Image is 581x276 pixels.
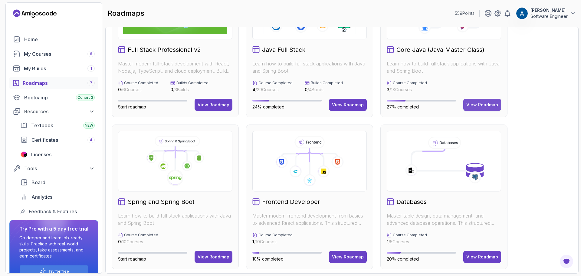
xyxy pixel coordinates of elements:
a: roadmaps [9,77,98,89]
button: Open Feedback Button [559,254,574,269]
a: board [17,176,98,188]
p: [PERSON_NAME] [530,7,568,13]
a: Try for free [48,269,69,274]
span: 0 [170,87,173,92]
p: Learn how to build full stack applications with Java and Spring Boot [387,60,501,75]
h2: Core Java (Java Master Class) [396,45,484,54]
div: View Roadmap [198,254,229,260]
p: Course Completed [393,233,427,238]
span: 10% completed [252,256,284,261]
div: Home [24,36,95,43]
span: Start roadmap [118,104,146,109]
span: 27% completed [387,104,419,109]
div: View Roadmap [198,102,229,108]
button: View Roadmap [195,251,232,263]
p: Builds Completed [311,81,343,85]
a: textbook [17,119,98,131]
div: My Builds [24,65,95,72]
p: Master modern full-stack development with React, Node.js, TypeScript, and cloud deployment. Build... [118,60,232,75]
span: 4 [90,138,92,142]
span: 6 [90,52,92,56]
p: / 5 Courses [387,239,427,245]
p: Course Completed [124,81,158,85]
p: / 10 Courses [118,239,158,245]
a: builds [9,62,98,75]
p: / 29 Courses [252,87,293,93]
span: 3 [387,87,389,92]
span: NEW [85,123,93,128]
span: Feedback & Features [29,208,77,215]
div: Bootcamp [24,94,95,101]
span: Start roadmap [118,256,146,261]
div: View Roadmap [466,102,498,108]
p: Course Completed [258,233,293,238]
h2: Frontend Developer [262,198,320,206]
span: 1 [387,239,389,244]
p: 559 Points [455,10,474,16]
span: 0 [118,87,121,92]
div: View Roadmap [332,254,364,260]
button: View Roadmap [329,251,367,263]
a: courses [9,48,98,60]
p: / 6 Courses [118,87,158,93]
button: View Roadmap [329,99,367,111]
span: Certificates [31,136,58,144]
div: My Courses [24,50,95,58]
p: Learn how to build full stack applications with Java and Spring Boot [118,212,232,227]
a: bootcamp [9,91,98,104]
span: 20% completed [387,256,419,261]
span: Licenses [31,151,51,158]
span: 1 [252,239,254,244]
span: 4 [252,87,255,92]
span: 7 [90,81,92,85]
span: 0 [118,239,121,244]
p: / 18 Courses [387,87,427,93]
span: 0 [305,87,307,92]
p: Master table design, data management, and advanced database operations. This structured learning ... [387,212,501,227]
span: 24% completed [252,104,284,109]
p: Software Engineer [530,13,568,19]
p: Master modern frontend development from basics to advanced React applications. This structured le... [252,212,367,227]
p: Go deeper and learn job-ready skills. Practice with real-world projects, take assessments, and ea... [19,235,88,259]
button: View Roadmap [463,99,501,111]
h2: Full Stack Professional v2 [128,45,201,54]
p: Course Completed [258,81,293,85]
a: Landing page [13,9,57,18]
img: user profile image [516,8,528,19]
span: Board [31,179,45,186]
h2: Spring and Spring Boot [128,198,195,206]
img: jetbrains icon [20,151,28,158]
h2: roadmaps [108,8,144,18]
p: Course Completed [393,81,427,85]
h2: Java Full Stack [262,45,305,54]
p: Course Completed [124,233,158,238]
a: home [9,33,98,45]
button: View Roadmap [463,251,501,263]
p: Builds Completed [176,81,208,85]
a: analytics [17,191,98,203]
span: 1 [90,66,92,71]
p: / 10 Courses [252,239,293,245]
button: Tools [9,163,98,174]
button: Resources [9,106,98,117]
span: Textbook [31,122,53,129]
div: Tools [24,165,95,172]
button: user profile image[PERSON_NAME]Software Engineer [516,7,576,19]
a: feedback [17,205,98,218]
div: View Roadmap [332,102,364,108]
div: View Roadmap [466,254,498,260]
a: certificates [17,134,98,146]
span: Cohort 3 [77,95,93,100]
p: Learn how to build full stack applications with Java and Spring Boot [252,60,367,75]
span: Analytics [31,193,52,201]
button: View Roadmap [195,99,232,111]
a: licenses [17,148,98,161]
div: Roadmaps [23,79,95,87]
p: / 3 Builds [170,87,208,93]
